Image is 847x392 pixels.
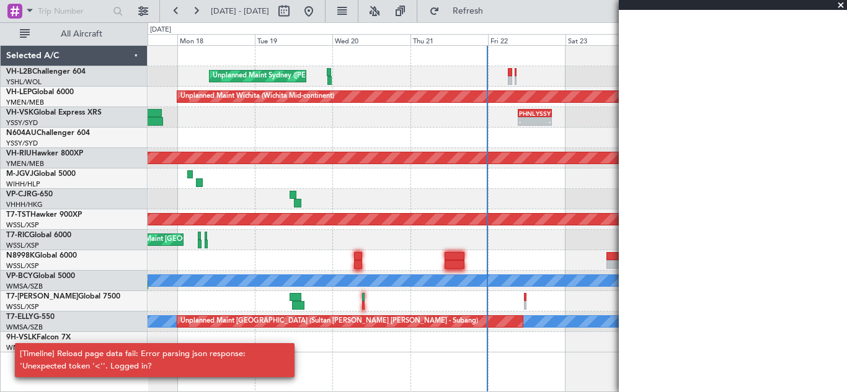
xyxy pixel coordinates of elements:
[32,30,131,38] span: All Aircraft
[332,34,410,45] div: Wed 20
[6,293,78,300] span: T7-[PERSON_NAME]
[442,7,494,15] span: Refresh
[6,109,102,116] a: VH-VSKGlobal Express XRS
[180,312,478,331] div: Unplanned Maint [GEOGRAPHIC_DATA] (Sultan [PERSON_NAME] [PERSON_NAME] - Subang)
[213,67,365,85] div: Unplanned Maint Sydney ([PERSON_NAME] Intl)
[6,272,75,280] a: VP-BCYGlobal 5000
[14,24,135,44] button: All Aircraft
[6,313,33,321] span: T7-ELLY
[150,25,171,35] div: [DATE]
[534,110,551,117] div: YSSY
[6,139,38,148] a: YSSY/SYD
[6,98,44,107] a: YMEN/MEB
[6,170,33,178] span: M-JGVJ
[6,89,32,96] span: VH-LEP
[6,150,83,157] a: VH-RIUHawker 800XP
[177,34,255,45] div: Mon 18
[6,129,90,137] a: N604AUChallenger 604
[519,110,535,117] div: PHNL
[6,159,44,168] a: YMEN/MEB
[6,241,39,250] a: WSSL/XSP
[410,34,488,45] div: Thu 21
[6,282,43,291] a: WMSA/SZB
[6,129,37,137] span: N604AU
[20,348,276,372] div: [Timeline] Reload page data fail: Error parsing json response: 'Unexpected token '<''. Logged in?
[519,118,535,125] div: -
[423,1,498,21] button: Refresh
[6,68,32,76] span: VH-L2B
[6,261,39,271] a: WSSL/XSP
[6,89,74,96] a: VH-LEPGlobal 6000
[211,6,269,17] span: [DATE] - [DATE]
[6,323,43,332] a: WMSA/SZB
[6,272,33,280] span: VP-BCY
[6,232,29,239] span: T7-RIC
[6,232,71,239] a: T7-RICGlobal 6000
[6,118,38,128] a: YSSY/SYD
[6,77,42,87] a: YSHL/WOL
[6,109,33,116] span: VH-VSK
[6,150,32,157] span: VH-RIU
[6,252,35,259] span: N8998K
[6,302,39,311] a: WSSL/XSP
[255,34,332,45] div: Tue 19
[488,34,565,45] div: Fri 22
[180,87,334,106] div: Unplanned Maint Wichita (Wichita Mid-continent)
[6,293,120,300] a: T7-[PERSON_NAME]Global 7500
[38,2,109,20] input: Trip Number
[6,220,39,230] a: WSSL/XSP
[534,118,551,125] div: -
[6,200,43,209] a: VHHH/HKG
[6,211,82,219] a: T7-TSTHawker 900XP
[6,191,32,198] span: VP-CJR
[6,191,53,198] a: VP-CJRG-650
[6,180,40,189] a: WIHH/HLP
[6,252,77,259] a: N8998KGlobal 6000
[6,170,76,178] a: M-JGVJGlobal 5000
[6,313,55,321] a: T7-ELLYG-550
[6,68,86,76] a: VH-L2BChallenger 604
[6,211,30,219] span: T7-TST
[565,34,643,45] div: Sat 23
